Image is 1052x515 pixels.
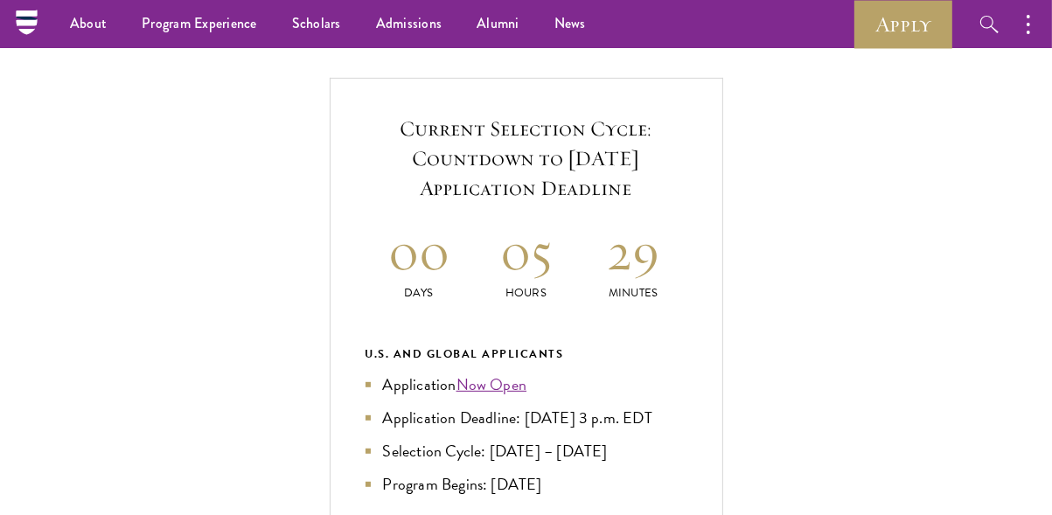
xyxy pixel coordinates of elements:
li: Program Begins: [DATE] [366,472,687,497]
li: Selection Cycle: [DATE] – [DATE] [366,439,687,463]
p: Hours [472,284,580,303]
h5: Current Selection Cycle: Countdown to [DATE] Application Deadline [366,114,687,203]
a: Now Open [456,372,527,396]
li: Application [366,372,687,397]
h2: 05 [472,219,580,284]
li: Application Deadline: [DATE] 3 p.m. EDT [366,406,687,430]
h2: 29 [580,219,687,284]
h2: 00 [366,219,473,284]
p: Minutes [580,284,687,303]
div: U.S. and Global Applicants [366,344,687,364]
p: Days [366,284,473,303]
